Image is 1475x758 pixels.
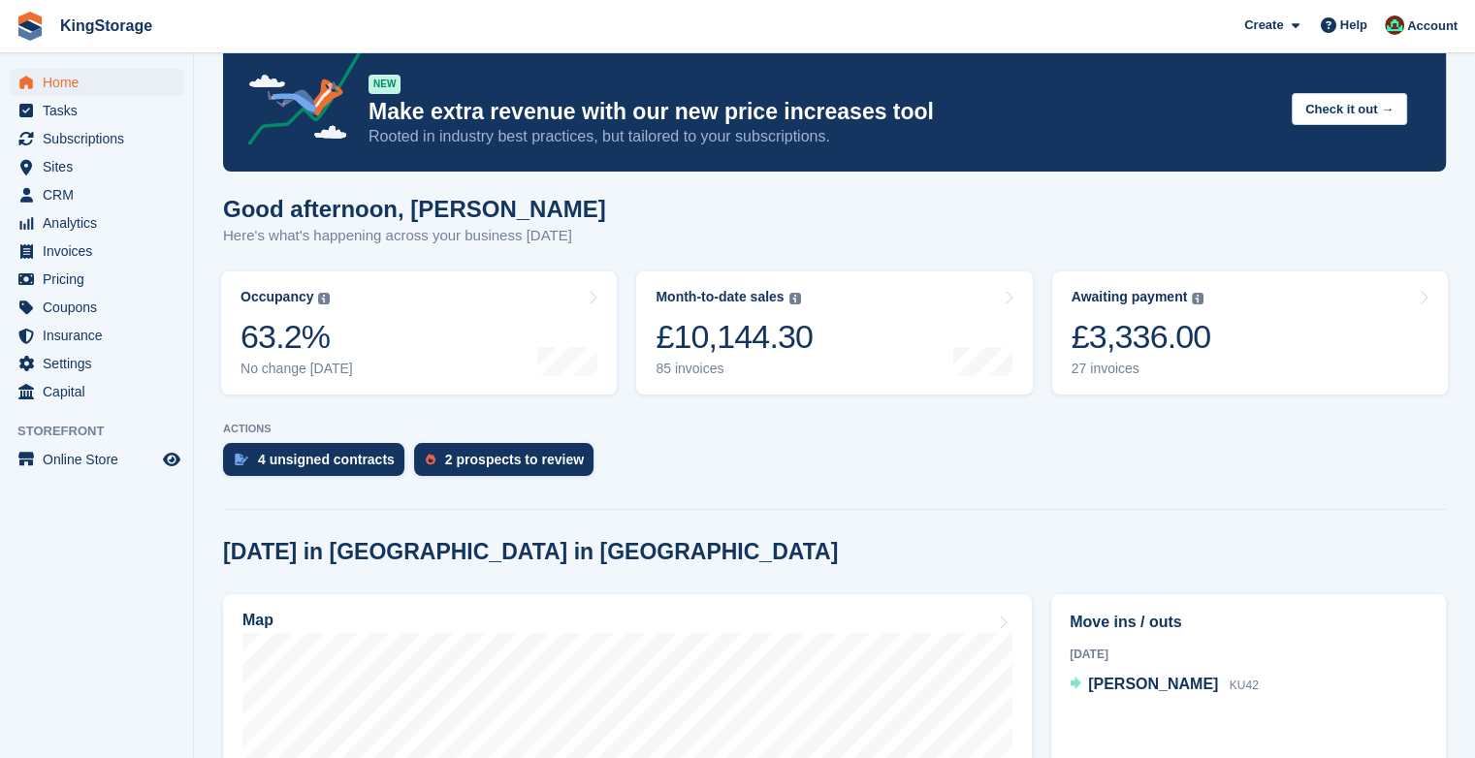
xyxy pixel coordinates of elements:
[1230,679,1259,692] span: KU42
[10,153,183,180] a: menu
[10,237,183,265] a: menu
[445,452,584,467] div: 2 prospects to review
[232,42,368,152] img: price-adjustments-announcement-icon-8257ccfd72463d97f412b2fc003d46551f7dbcb40ab6d574587a9cd5c0d94...
[1192,293,1203,304] img: icon-info-grey-7440780725fd019a000dd9b08b2336e03edf1995a4989e88bcd33f0948082b44.svg
[318,293,330,304] img: icon-info-grey-7440780725fd019a000dd9b08b2336e03edf1995a4989e88bcd33f0948082b44.svg
[240,317,353,357] div: 63.2%
[369,98,1276,126] p: Make extra revenue with our new price increases tool
[10,378,183,405] a: menu
[10,322,183,349] a: menu
[10,350,183,377] a: menu
[43,322,159,349] span: Insurance
[242,612,273,629] h2: Map
[1244,16,1283,35] span: Create
[221,271,617,395] a: Occupancy 63.2% No change [DATE]
[10,69,183,96] a: menu
[656,361,813,377] div: 85 invoices
[240,289,313,305] div: Occupancy
[223,196,606,222] h1: Good afternoon, [PERSON_NAME]
[1088,676,1218,692] span: [PERSON_NAME]
[52,10,160,42] a: KingStorage
[10,446,183,473] a: menu
[789,293,801,304] img: icon-info-grey-7440780725fd019a000dd9b08b2336e03edf1995a4989e88bcd33f0948082b44.svg
[656,317,813,357] div: £10,144.30
[1292,93,1407,125] button: Check it out →
[258,452,395,467] div: 4 unsigned contracts
[223,423,1446,435] p: ACTIONS
[43,266,159,293] span: Pricing
[240,361,353,377] div: No change [DATE]
[656,289,784,305] div: Month-to-date sales
[223,443,414,486] a: 4 unsigned contracts
[223,539,838,565] h2: [DATE] in [GEOGRAPHIC_DATA] in [GEOGRAPHIC_DATA]
[43,378,159,405] span: Capital
[43,209,159,237] span: Analytics
[369,75,401,94] div: NEW
[43,125,159,152] span: Subscriptions
[1385,16,1404,35] img: John King
[10,181,183,208] a: menu
[636,271,1032,395] a: Month-to-date sales £10,144.30 85 invoices
[235,454,248,465] img: contract_signature_icon-13c848040528278c33f63329250d36e43548de30e8caae1d1a13099fd9432cc5.svg
[1407,16,1458,36] span: Account
[10,294,183,321] a: menu
[223,225,606,247] p: Here's what's happening across your business [DATE]
[1070,673,1259,698] a: [PERSON_NAME] KU42
[1052,271,1448,395] a: Awaiting payment £3,336.00 27 invoices
[10,125,183,152] a: menu
[43,294,159,321] span: Coupons
[1340,16,1367,35] span: Help
[369,126,1276,147] p: Rooted in industry best practices, but tailored to your subscriptions.
[43,69,159,96] span: Home
[1070,611,1427,634] h2: Move ins / outs
[17,422,193,441] span: Storefront
[16,12,45,41] img: stora-icon-8386f47178a22dfd0bd8f6a31ec36ba5ce8667c1dd55bd0f319d3a0aa187defe.svg
[43,153,159,180] span: Sites
[10,266,183,293] a: menu
[1072,361,1211,377] div: 27 invoices
[160,448,183,471] a: Preview store
[1072,317,1211,357] div: £3,336.00
[414,443,603,486] a: 2 prospects to review
[10,97,183,124] a: menu
[43,181,159,208] span: CRM
[43,350,159,377] span: Settings
[43,237,159,265] span: Invoices
[1072,289,1188,305] div: Awaiting payment
[1070,646,1427,663] div: [DATE]
[43,97,159,124] span: Tasks
[10,209,183,237] a: menu
[426,454,435,465] img: prospect-51fa495bee0391a8d652442698ab0144808aea92771e9ea1ae160a38d050c398.svg
[43,446,159,473] span: Online Store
